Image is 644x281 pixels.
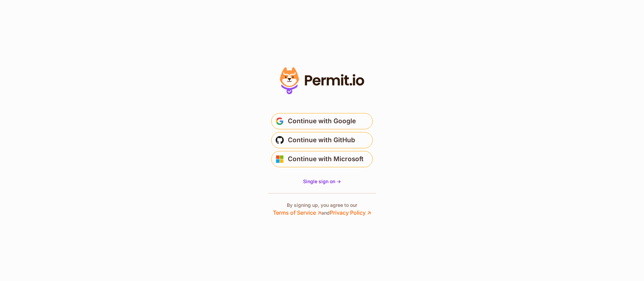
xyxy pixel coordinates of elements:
span: Continue with Google [288,116,356,127]
span: Single sign on -> [303,178,341,184]
span: Continue with GitHub [288,135,355,146]
a: Single sign on -> [303,178,341,185]
button: Continue with Microsoft [271,151,373,167]
p: By signing up, you agree to our and [273,202,371,217]
a: Privacy Policy ↗ [330,209,371,216]
a: Terms of Service ↗ [273,209,321,216]
span: Continue with Microsoft [288,154,364,165]
button: Continue with Google [271,113,373,129]
button: Continue with GitHub [271,132,373,148]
